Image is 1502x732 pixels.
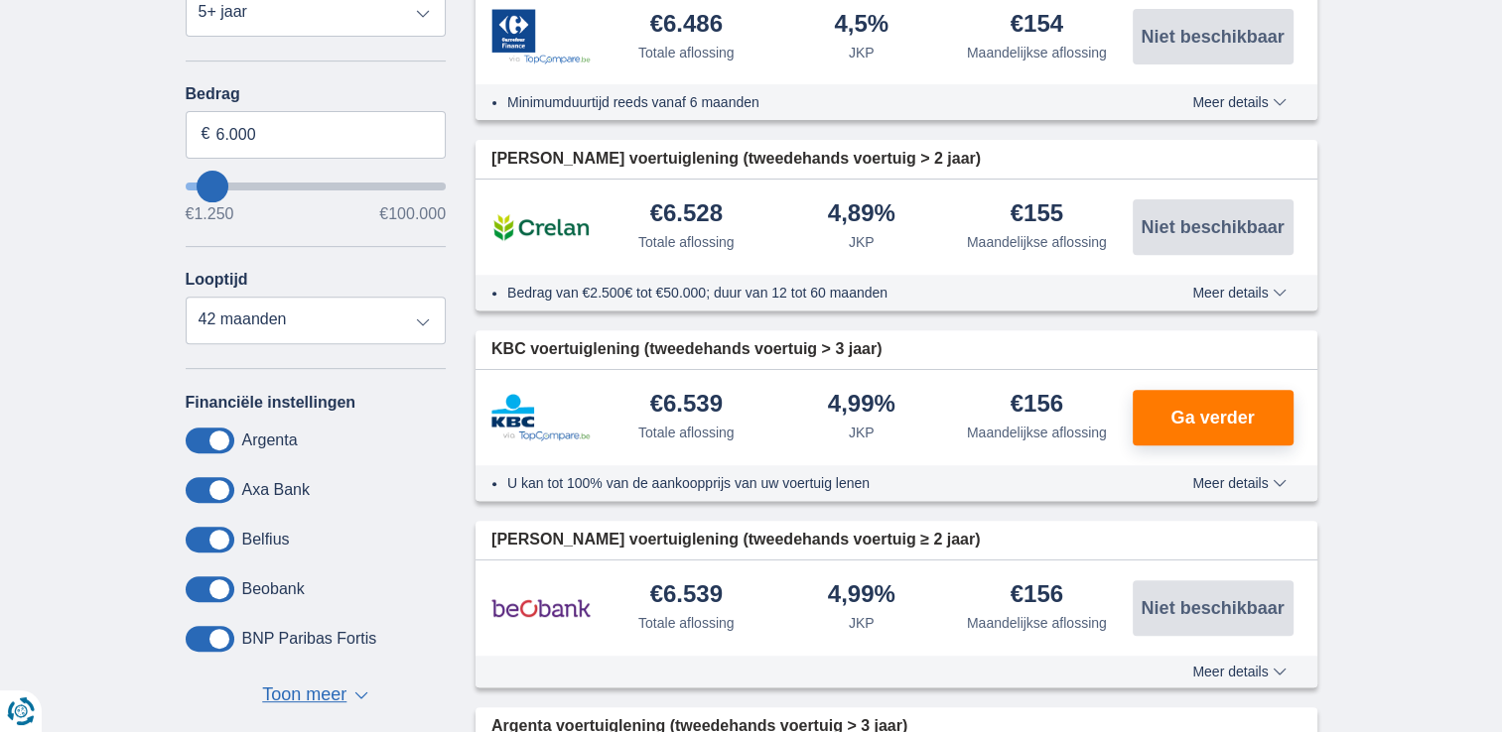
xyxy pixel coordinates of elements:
span: KBC voertuiglening (tweedehands voertuig > 3 jaar) [491,338,882,361]
label: BNP Paribas Fortis [242,630,377,648]
button: Niet beschikbaar [1133,580,1294,636]
span: €100.000 [379,206,446,222]
div: €156 [1011,392,1063,419]
div: Maandelijkse aflossing [967,232,1107,252]
button: Meer details [1177,94,1300,110]
button: Meer details [1177,285,1300,301]
label: Looptijd [186,271,248,289]
span: [PERSON_NAME] voertuiglening (tweedehands voertuig > 2 jaar) [491,148,981,171]
div: €6.539 [650,392,723,419]
button: Meer details [1177,664,1300,679]
div: JKP [849,613,875,633]
div: 4,5% [834,12,888,39]
div: Maandelijkse aflossing [967,43,1107,62]
div: 4,99% [828,392,895,419]
label: Beobank [242,580,305,598]
div: €154 [1011,12,1063,39]
img: product.pl.alt Carrefour Finance [491,9,591,64]
div: 4,89% [828,201,895,228]
span: Meer details [1192,665,1286,678]
button: Ga verder [1133,390,1294,445]
label: Bedrag [186,85,447,103]
div: €6.539 [650,582,723,609]
button: Meer details [1177,475,1300,491]
span: Ga verder [1170,409,1254,427]
span: Meer details [1192,95,1286,109]
button: Toon meer ▼ [256,681,374,709]
div: €155 [1011,201,1063,228]
input: wantToBorrow [186,183,447,190]
div: Totale aflossing [638,613,735,633]
span: Meer details [1192,476,1286,490]
span: Niet beschikbaar [1141,599,1284,617]
span: €1.250 [186,206,234,222]
span: Niet beschikbaar [1141,28,1284,46]
div: Totale aflossing [638,43,735,62]
li: Minimumduurtijd reeds vanaf 6 maanden [507,92,1120,112]
div: €156 [1011,582,1063,609]
div: Maandelijkse aflossing [967,613,1107,633]
span: ▼ [354,691,368,699]
label: Belfius [242,531,290,549]
img: product.pl.alt KBC [491,394,591,441]
button: Niet beschikbaar [1133,199,1294,255]
div: JKP [849,43,875,62]
span: Meer details [1192,286,1286,300]
div: €6.528 [650,201,723,228]
span: Toon meer [262,682,346,708]
button: Niet beschikbaar [1133,9,1294,64]
div: €6.486 [650,12,723,39]
img: product.pl.alt Crelan [491,202,591,252]
div: JKP [849,423,875,442]
label: Argenta [242,431,298,449]
div: Maandelijkse aflossing [967,423,1107,442]
img: product.pl.alt Beobank [491,583,591,633]
div: Totale aflossing [638,232,735,252]
div: JKP [849,232,875,252]
span: Niet beschikbaar [1141,218,1284,236]
li: Bedrag van €2.500€ tot €50.000; duur van 12 tot 60 maanden [507,283,1120,303]
li: U kan tot 100% van de aankoopprijs van uw voertuig lenen [507,473,1120,493]
label: Financiële instellingen [186,394,356,412]
span: [PERSON_NAME] voertuiglening (tweedehands voertuig ≥ 2 jaar) [491,529,980,551]
div: 4,99% [828,582,895,609]
label: Axa Bank [242,481,310,499]
span: € [202,123,210,146]
div: Totale aflossing [638,423,735,442]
